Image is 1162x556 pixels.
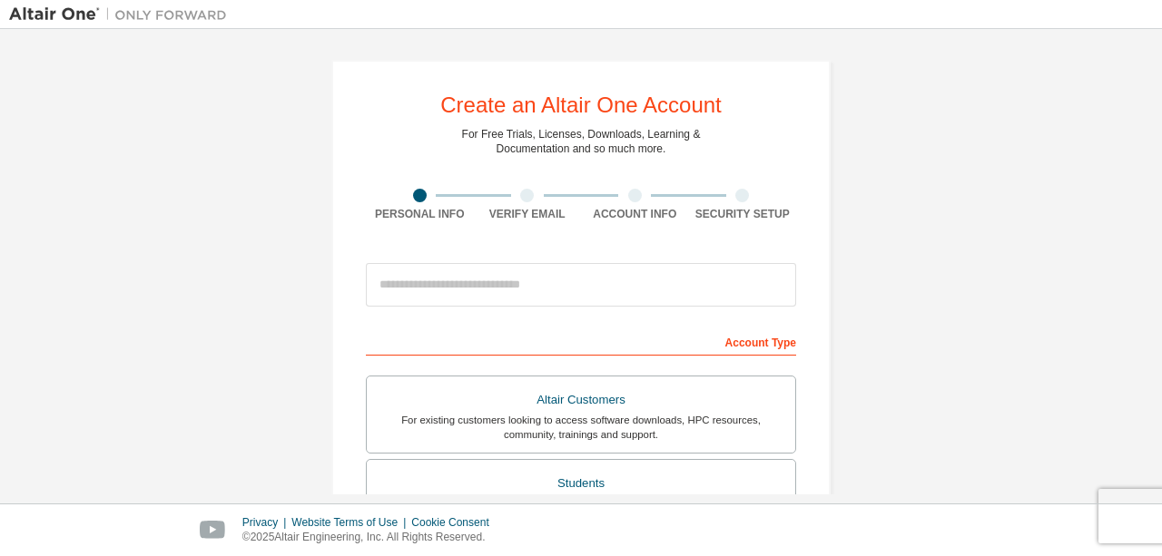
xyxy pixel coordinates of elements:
[242,530,500,545] p: © 2025 Altair Engineering, Inc. All Rights Reserved.
[378,413,784,442] div: For existing customers looking to access software downloads, HPC resources, community, trainings ...
[366,207,474,221] div: Personal Info
[242,515,291,530] div: Privacy
[366,327,796,356] div: Account Type
[411,515,499,530] div: Cookie Consent
[440,94,722,116] div: Create an Altair One Account
[581,207,689,221] div: Account Info
[474,207,582,221] div: Verify Email
[462,127,701,156] div: For Free Trials, Licenses, Downloads, Learning & Documentation and so much more.
[291,515,411,530] div: Website Terms of Use
[9,5,236,24] img: Altair One
[689,207,797,221] div: Security Setup
[378,387,784,413] div: Altair Customers
[378,471,784,496] div: Students
[200,521,226,540] img: youtube.svg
